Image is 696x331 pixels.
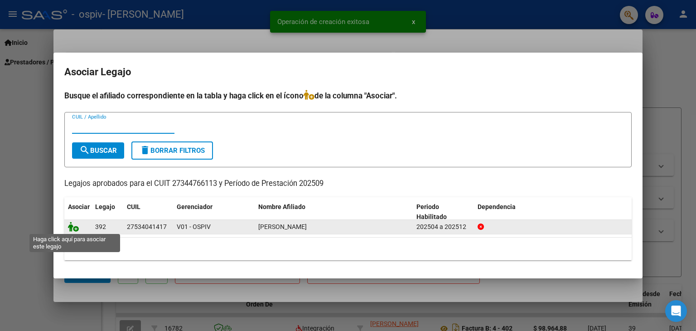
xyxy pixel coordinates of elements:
span: Gerenciador [177,203,213,210]
div: 202504 a 202512 [416,222,470,232]
datatable-header-cell: CUIL [123,197,173,227]
span: Borrar Filtros [140,146,205,155]
mat-icon: delete [140,145,150,156]
span: 392 [95,223,106,230]
button: Buscar [72,142,124,159]
datatable-header-cell: Nombre Afiliado [255,197,413,227]
span: Legajo [95,203,115,210]
datatable-header-cell: Periodo Habilitado [413,197,474,227]
span: Nombre Afiliado [258,203,305,210]
datatable-header-cell: Dependencia [474,197,632,227]
p: Legajos aprobados para el CUIT 27344766113 y Período de Prestación 202509 [64,178,632,190]
span: Dependencia [478,203,516,210]
h2: Asociar Legajo [64,63,632,81]
span: V01 - OSPIV [177,223,211,230]
span: Buscar [79,146,117,155]
span: Asociar [68,203,90,210]
span: Periodo Habilitado [416,203,447,221]
div: 27534041417 [127,222,167,232]
h4: Busque el afiliado correspondiente en la tabla y haga click en el ícono de la columna "Asociar". [64,90,632,102]
datatable-header-cell: Legajo [92,197,123,227]
div: Open Intercom Messenger [665,300,687,322]
div: 1 registros [64,238,632,260]
button: Borrar Filtros [131,141,213,160]
datatable-header-cell: Asociar [64,197,92,227]
span: CUIL [127,203,140,210]
mat-icon: search [79,145,90,156]
span: GONZALEZ DANNA ZAMIRA [258,223,307,230]
datatable-header-cell: Gerenciador [173,197,255,227]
